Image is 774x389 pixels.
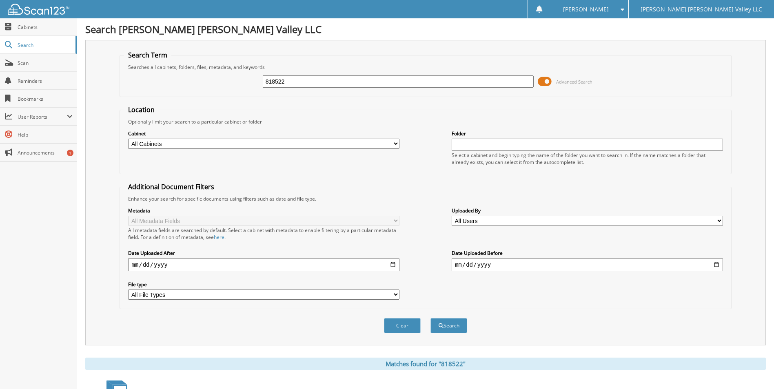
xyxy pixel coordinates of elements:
h1: Search [PERSON_NAME] [PERSON_NAME] Valley LLC [85,22,766,36]
legend: Additional Document Filters [124,182,218,191]
label: Metadata [128,207,399,214]
label: Folder [452,130,723,137]
div: Optionally limit your search to a particular cabinet or folder [124,118,727,125]
label: Uploaded By [452,207,723,214]
span: Cabinets [18,24,73,31]
span: Scan [18,60,73,66]
label: File type [128,281,399,288]
span: Help [18,131,73,138]
legend: Location [124,105,159,114]
span: User Reports [18,113,67,120]
legend: Search Term [124,51,171,60]
div: Searches all cabinets, folders, files, metadata, and keywords [124,64,727,71]
span: Bookmarks [18,95,73,102]
span: [PERSON_NAME] [PERSON_NAME] Valley LLC [641,7,762,12]
input: end [452,258,723,271]
span: Advanced Search [556,79,592,85]
div: Select a cabinet and begin typing the name of the folder you want to search in. If the name match... [452,152,723,166]
img: scan123-logo-white.svg [8,4,69,15]
label: Cabinet [128,130,399,137]
span: Search [18,42,71,49]
input: start [128,258,399,271]
button: Clear [384,318,421,333]
label: Date Uploaded After [128,250,399,256]
span: Announcements [18,149,73,156]
button: Search [430,318,467,333]
div: 1 [67,150,73,156]
span: Reminders [18,77,73,84]
span: [PERSON_NAME] [563,7,609,12]
div: All metadata fields are searched by default. Select a cabinet with metadata to enable filtering b... [128,227,399,241]
a: here [214,234,224,241]
div: Matches found for "818522" [85,358,766,370]
div: Enhance your search for specific documents using filters such as date and file type. [124,195,727,202]
label: Date Uploaded Before [452,250,723,256]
